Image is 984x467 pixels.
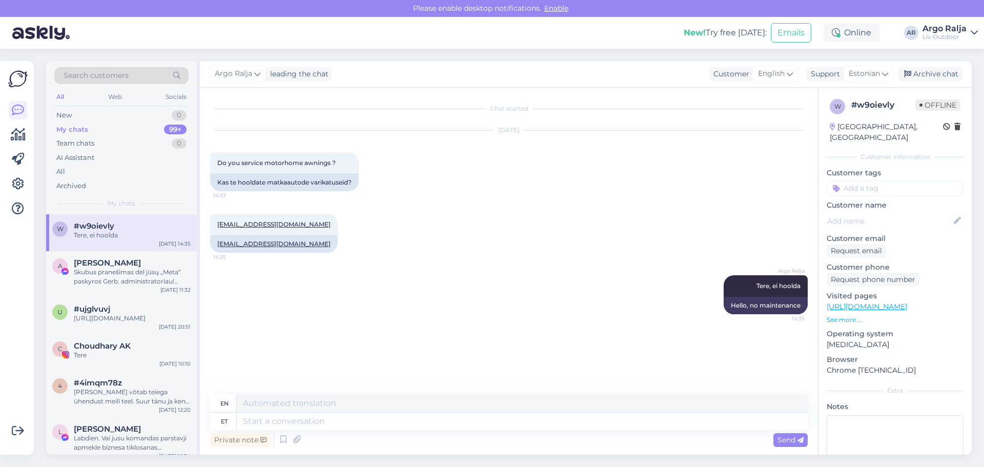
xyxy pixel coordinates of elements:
[541,4,571,13] span: Enable
[58,262,63,270] span: A
[709,69,749,79] div: Customer
[724,297,808,314] div: Hello, no maintenance
[827,315,963,324] p: See more ...
[74,258,141,268] span: Antonella Capone
[849,68,880,79] span: Estonian
[904,26,918,40] div: AR
[827,262,963,273] p: Customer phone
[213,192,252,199] span: 14:33
[827,233,963,244] p: Customer email
[58,428,62,436] span: L
[106,90,124,104] div: Web
[160,286,191,294] div: [DATE] 11:32
[74,424,141,434] span: Lev Fainveits
[108,199,135,208] span: My chats
[827,329,963,339] p: Operating system
[898,67,962,81] div: Archive chat
[827,386,963,395] div: Extra
[74,388,191,406] div: [PERSON_NAME] võtab teiega ühendust meili teel. Suur tänu ja kena päeva jätku!
[827,168,963,178] p: Customer tags
[827,152,963,161] div: Customer information
[684,27,767,39] div: Try free [DATE]:
[74,351,191,360] div: Tere
[827,354,963,365] p: Browser
[210,104,808,113] div: Chat started
[827,365,963,376] p: Chrome [TECHNICAL_ID]
[159,360,191,368] div: [DATE] 10:10
[210,433,271,447] div: Private note
[56,125,88,135] div: My chats
[8,69,28,89] img: Askly Logo
[807,69,840,79] div: Support
[217,240,331,248] a: [EMAIL_ADDRESS][DOMAIN_NAME]
[684,28,706,37] b: New!
[756,282,801,290] span: Tere, ei hoolda
[210,174,359,191] div: Kas te hooldate matkaautode varikatuseid?
[213,253,252,261] span: 14:35
[58,382,62,390] span: 4
[771,23,811,43] button: Emails
[922,25,978,41] a: Argo RaljaLiv Outdoor
[54,90,66,104] div: All
[172,110,187,120] div: 0
[827,302,907,311] a: [URL][DOMAIN_NAME]
[217,159,336,167] span: Do you service motorhome awnings ?
[74,268,191,286] div: Skubus pranešimas dėl jūsų „Meta“ paskyros Gerb. administratoriau! Nusprendėme visam laikui ištri...
[57,225,64,233] span: w
[758,68,785,79] span: English
[266,69,329,79] div: leading the chat
[58,345,63,353] span: C
[922,33,967,41] div: Liv Outdoor
[922,25,967,33] div: Argo Ralja
[74,221,114,231] span: #w9oievly
[827,215,952,227] input: Add name
[827,339,963,350] p: [MEDICAL_DATA]
[74,314,191,323] div: [URL][DOMAIN_NAME]
[74,231,191,240] div: Tere, ei hoolda
[915,99,960,111] span: Offline
[827,200,963,211] p: Customer name
[220,395,229,412] div: en
[56,138,94,149] div: Team chats
[164,125,187,135] div: 99+
[64,70,129,81] span: Search customers
[159,323,191,331] div: [DATE] 20:51
[827,401,963,412] p: Notes
[766,267,805,275] span: Argo Ralja
[827,291,963,301] p: Visited pages
[159,452,191,460] div: [DATE] 19:34
[56,153,94,163] div: AI Assistant
[827,180,963,196] input: Add a tag
[830,121,943,143] div: [GEOGRAPHIC_DATA], [GEOGRAPHIC_DATA]
[74,434,191,452] div: Labdien. Vai jusu komandas parstavji apmekle biznesa tiklosanas pasakumus [GEOGRAPHIC_DATA]? Vai ...
[217,220,331,228] a: [EMAIL_ADDRESS][DOMAIN_NAME]
[74,341,131,351] span: Choudhary AK
[159,240,191,248] div: [DATE] 14:35
[74,304,110,314] span: #ujglvuvj
[172,138,187,149] div: 0
[777,435,804,444] span: Send
[221,413,228,430] div: et
[827,244,886,258] div: Request email
[851,99,915,111] div: # w9oievly
[56,110,72,120] div: New
[827,273,919,287] div: Request phone number
[766,315,805,322] span: 14:35
[74,378,122,388] span: #4imqm78z
[56,167,65,177] div: All
[824,24,879,42] div: Online
[56,181,86,191] div: Archived
[163,90,189,104] div: Socials
[159,406,191,414] div: [DATE] 12:20
[834,103,841,110] span: w
[57,308,63,316] span: u
[215,68,252,79] span: Argo Ralja
[210,126,808,135] div: [DATE]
